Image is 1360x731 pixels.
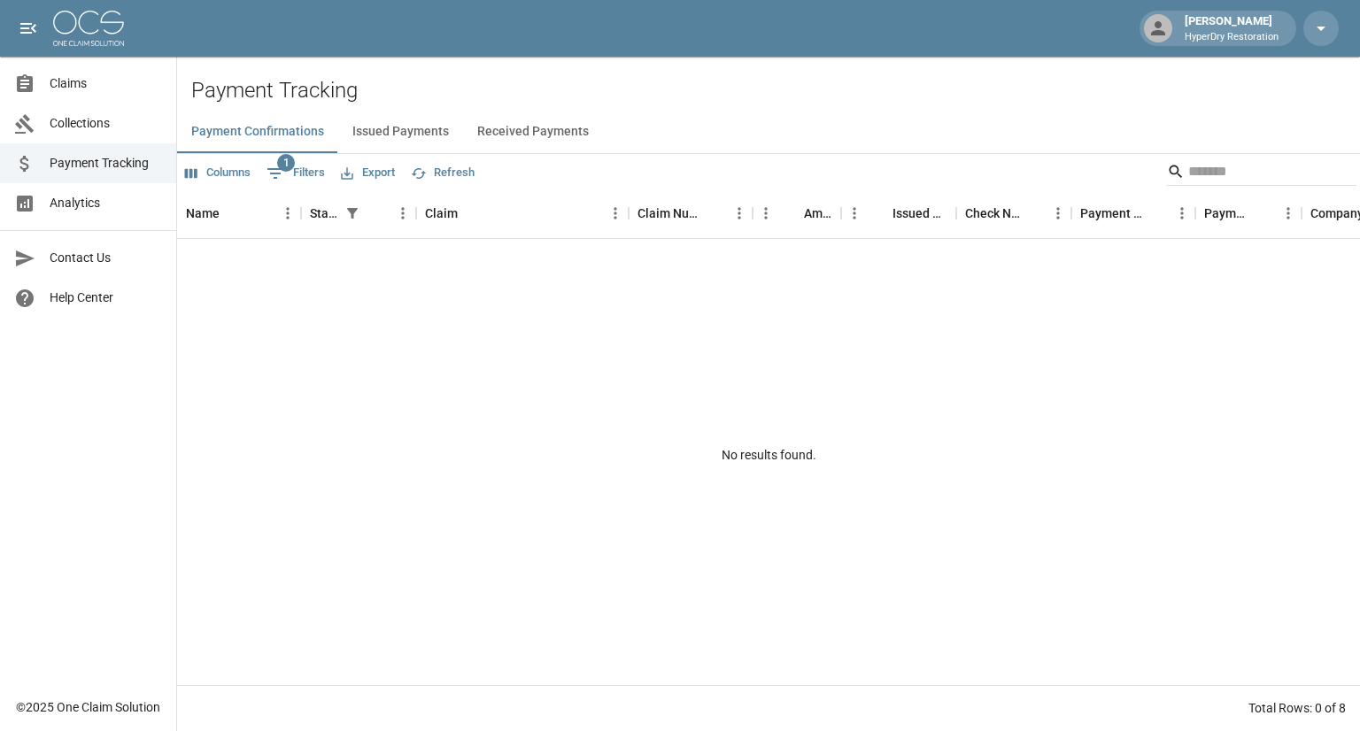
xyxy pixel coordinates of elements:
button: Payment Confirmations [177,111,338,153]
div: Claim [416,189,629,238]
div: Total Rows: 0 of 8 [1248,699,1346,717]
button: Sort [868,201,892,226]
div: Claim [425,189,458,238]
div: Name [186,189,220,238]
button: Sort [1020,201,1045,226]
span: Analytics [50,194,162,212]
p: HyperDry Restoration [1185,30,1279,45]
button: Issued Payments [338,111,463,153]
button: Sort [220,201,244,226]
button: Sort [1144,201,1169,226]
div: Payment Type [1204,189,1250,238]
button: Menu [753,200,779,227]
div: Issued Date [841,189,956,238]
div: [PERSON_NAME] [1178,12,1286,44]
button: Menu [390,200,416,227]
div: Check Number [965,189,1020,238]
div: Amount [753,189,841,238]
button: Select columns [181,159,255,187]
div: No results found. [177,239,1360,672]
button: Sort [458,201,483,226]
button: Export [336,159,399,187]
div: Issued Date [892,189,947,238]
button: Sort [1250,201,1275,226]
button: Menu [726,200,753,227]
button: Sort [365,201,390,226]
img: ocs-logo-white-transparent.png [53,11,124,46]
button: Refresh [406,159,479,187]
div: dynamic tabs [177,111,1360,153]
button: Menu [1045,200,1071,227]
button: Received Payments [463,111,603,153]
div: Claim Number [637,189,701,238]
span: 1 [277,154,295,172]
span: Payment Tracking [50,154,162,173]
button: open drawer [11,11,46,46]
span: Contact Us [50,249,162,267]
button: Menu [841,200,868,227]
div: Status [310,189,340,238]
div: Check Number [956,189,1071,238]
button: Show filters [262,159,329,188]
button: Menu [1275,200,1302,227]
div: Payment Type [1195,189,1302,238]
button: Menu [602,200,629,227]
h2: Payment Tracking [191,78,1360,104]
span: Claims [50,74,162,93]
button: Sort [701,201,726,226]
div: Payment Method [1080,189,1144,238]
button: Menu [1169,200,1195,227]
span: Help Center [50,289,162,307]
button: Sort [779,201,804,226]
div: 1 active filter [340,201,365,226]
div: Search [1167,158,1356,189]
button: Menu [274,200,301,227]
div: Claim Number [629,189,753,238]
button: Show filters [340,201,365,226]
div: Amount [804,189,832,238]
div: Payment Method [1071,189,1195,238]
span: Collections [50,114,162,133]
div: Name [177,189,301,238]
div: Status [301,189,416,238]
div: © 2025 One Claim Solution [16,698,160,716]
